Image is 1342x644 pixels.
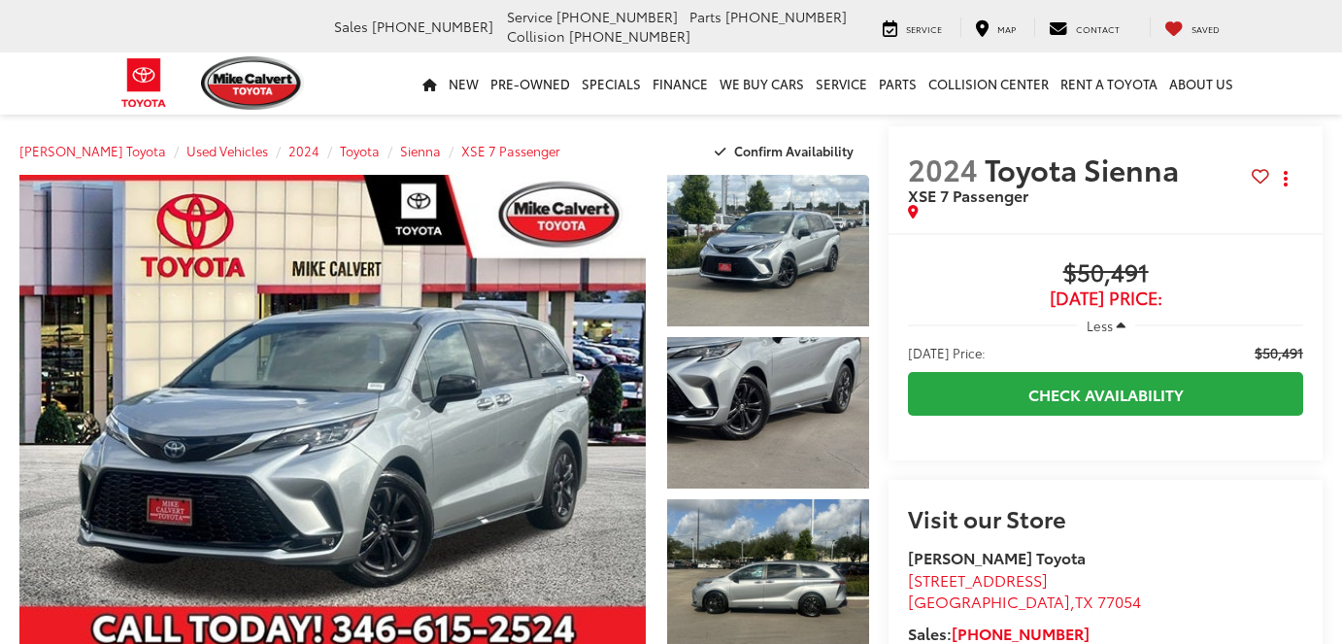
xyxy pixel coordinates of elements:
a: Expand Photo 1 [667,175,869,326]
a: Parts [873,52,923,115]
a: Expand Photo 2 [667,337,869,489]
strong: Sales: [908,622,1090,644]
a: Contact [1034,17,1134,37]
a: Service [868,17,956,37]
span: Less [1087,317,1113,334]
span: [DATE] Price: [908,288,1303,308]
a: My Saved Vehicles [1150,17,1234,37]
img: Toyota [108,51,181,115]
span: dropdown dots [1284,171,1288,186]
a: [PERSON_NAME] Toyota [19,142,166,159]
a: Sienna [400,142,441,159]
span: $50,491 [908,259,1303,288]
a: Rent a Toyota [1055,52,1163,115]
a: Collision Center [923,52,1055,115]
a: [PHONE_NUMBER] [952,622,1090,644]
span: [DATE] Price: [908,343,986,362]
a: Finance [647,52,714,115]
a: Pre-Owned [485,52,576,115]
img: 2024 Toyota Sienna XSE 7 Passenger [665,173,871,328]
span: [GEOGRAPHIC_DATA] [908,590,1070,612]
span: [PHONE_NUMBER] [725,7,847,26]
h2: Visit our Store [908,505,1303,530]
span: [PHONE_NUMBER] [569,26,690,46]
a: Service [810,52,873,115]
a: Home [417,52,443,115]
span: XSE 7 Passenger [908,184,1028,206]
a: XSE 7 Passenger [461,142,560,159]
a: [STREET_ADDRESS] [GEOGRAPHIC_DATA],TX 77054 [908,568,1141,613]
a: Map [960,17,1030,37]
a: About Us [1163,52,1239,115]
span: Map [997,22,1016,35]
span: Toyota Sienna [985,148,1186,189]
span: Service [906,22,942,35]
a: 2024 [288,142,319,159]
a: Used Vehicles [186,142,268,159]
a: WE BUY CARS [714,52,810,115]
span: Confirm Availability [734,142,854,159]
span: Service [507,7,553,26]
a: Check Availability [908,372,1303,416]
img: Mike Calvert Toyota [201,56,304,110]
a: Toyota [340,142,380,159]
span: [PHONE_NUMBER] [556,7,678,26]
span: 77054 [1097,590,1141,612]
span: 2024 [908,148,978,189]
span: Sales [334,17,368,36]
span: [PHONE_NUMBER] [372,17,493,36]
a: Specials [576,52,647,115]
strong: [PERSON_NAME] Toyota [908,546,1086,568]
span: Saved [1191,22,1220,35]
span: TX [1075,590,1093,612]
span: [STREET_ADDRESS] [908,568,1048,591]
button: Confirm Availability [704,134,870,168]
button: Actions [1269,161,1303,195]
a: New [443,52,485,115]
button: Less [1077,308,1135,343]
img: 2024 Toyota Sienna XSE 7 Passenger [665,335,871,491]
span: Collision [507,26,565,46]
span: Contact [1076,22,1120,35]
span: Parts [689,7,721,26]
span: $50,491 [1255,343,1303,362]
span: , [908,590,1141,612]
